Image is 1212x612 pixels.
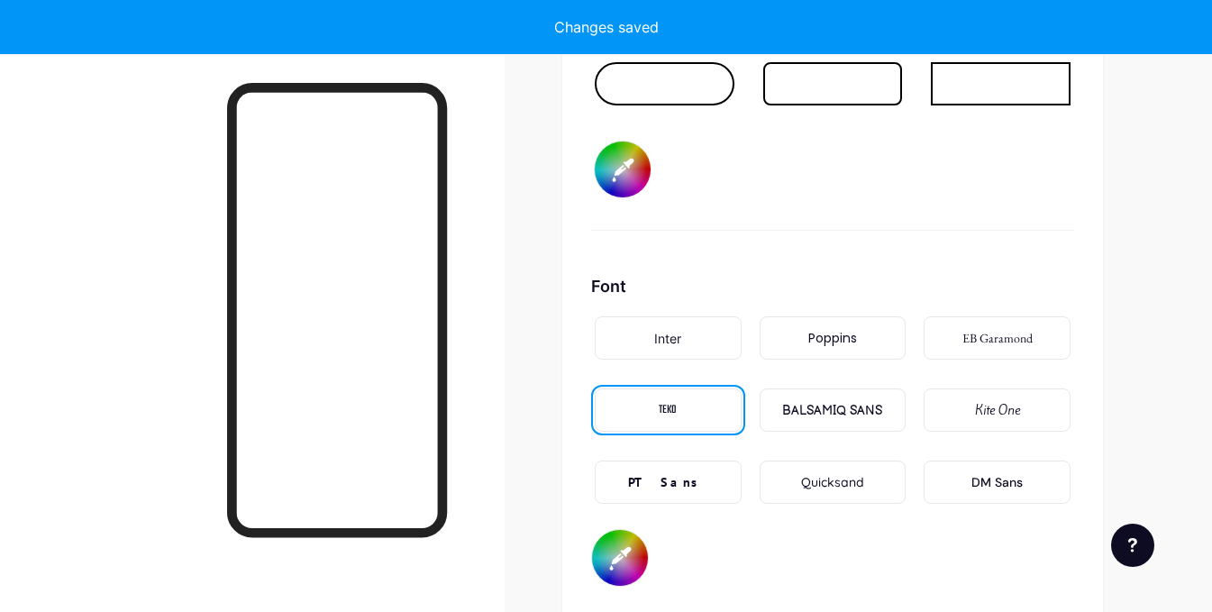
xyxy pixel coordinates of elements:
[975,401,1020,420] div: Kite One
[659,401,677,420] div: TEKO
[971,473,1023,492] div: DM Sans
[801,473,864,492] div: Quicksand
[628,473,707,492] div: PT Sans
[962,329,1033,348] div: EB Garamond
[808,329,857,348] div: Poppins
[554,16,659,38] div: Changes saved
[654,329,681,348] div: Inter
[591,274,1074,298] div: Font
[782,401,882,420] div: BALSAMIQ SANS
